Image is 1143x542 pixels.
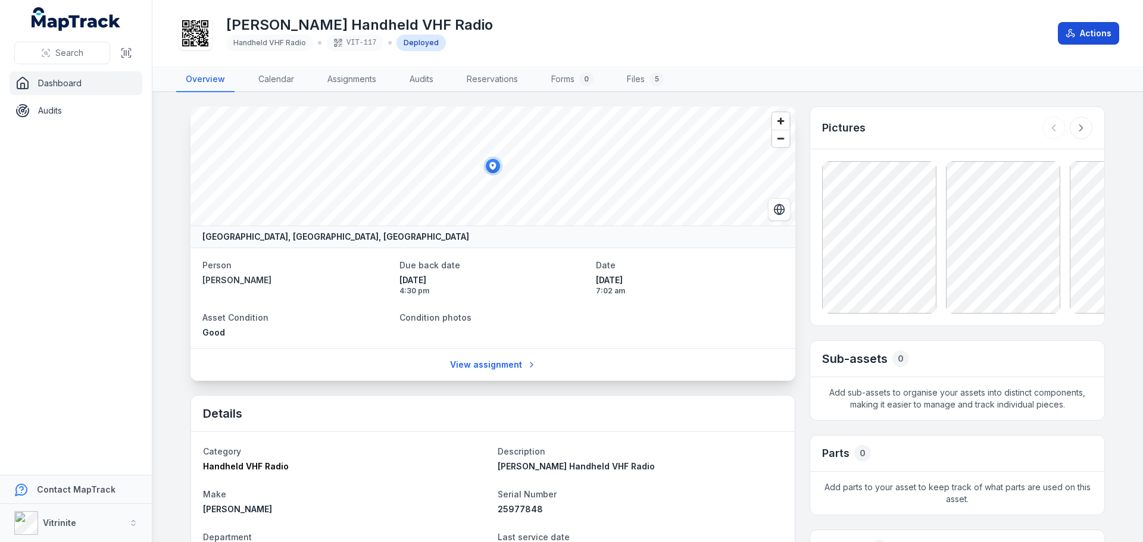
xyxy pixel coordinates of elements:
span: Asset Condition [202,312,268,322]
h3: Pictures [822,120,866,136]
strong: Vitrinite [43,518,76,528]
a: Forms0 [542,67,603,92]
span: [PERSON_NAME] [203,504,272,514]
a: [PERSON_NAME] [202,274,390,286]
div: Deployed [396,35,446,51]
a: Dashboard [10,71,142,95]
button: Zoom out [772,130,789,147]
a: Audits [10,99,142,123]
time: 9/23/2025, 7:02:53 AM [596,274,783,296]
time: 9/23/2025, 4:30:00 PM [399,274,587,296]
a: Reservations [457,67,527,92]
span: Category [203,446,241,456]
span: 4:30 pm [399,286,587,296]
h3: Parts [822,445,850,462]
button: Actions [1058,22,1119,45]
div: 0 [579,72,594,86]
h1: [PERSON_NAME] Handheld VHF Radio [226,15,493,35]
span: Description [498,446,545,456]
div: 5 [649,72,664,86]
h2: Details [203,405,242,422]
span: Add sub-assets to organise your assets into distinct components, making it easier to manage and t... [810,377,1104,420]
a: Audits [400,67,443,92]
span: 7:02 am [596,286,783,296]
button: Switch to Satellite View [768,198,791,221]
div: VIT-117 [326,35,383,51]
span: Good [202,327,225,337]
h2: Sub-assets [822,350,888,367]
a: Calendar [249,67,304,92]
div: 0 [892,350,909,367]
a: View assignment [442,353,544,376]
span: Serial Number [498,489,557,499]
span: [PERSON_NAME] Handheld VHF Radio [498,461,655,471]
button: Search [14,42,110,64]
span: Condition photos [399,312,471,322]
span: Last service date [498,532,570,542]
strong: Contact MapTrack [37,484,115,494]
span: Add parts to your asset to keep track of what parts are used on this asset. [810,472,1104,515]
span: Make [203,489,226,499]
a: Files5 [617,67,673,92]
span: Date [596,260,616,270]
span: [DATE] [596,274,783,286]
span: Handheld VHF Radio [233,38,306,47]
span: Search [55,47,83,59]
span: Handheld VHF Radio [203,461,289,471]
span: Due back date [399,260,460,270]
span: Department [203,532,252,542]
a: Overview [176,67,235,92]
a: Assignments [318,67,386,92]
canvas: Map [190,106,795,225]
span: Person [202,260,232,270]
strong: [GEOGRAPHIC_DATA], [GEOGRAPHIC_DATA], [GEOGRAPHIC_DATA] [202,231,469,243]
span: 25977848 [498,504,543,514]
span: [DATE] [399,274,587,286]
button: Zoom in [772,112,789,130]
div: 0 [854,445,871,462]
a: MapTrack [32,7,121,31]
